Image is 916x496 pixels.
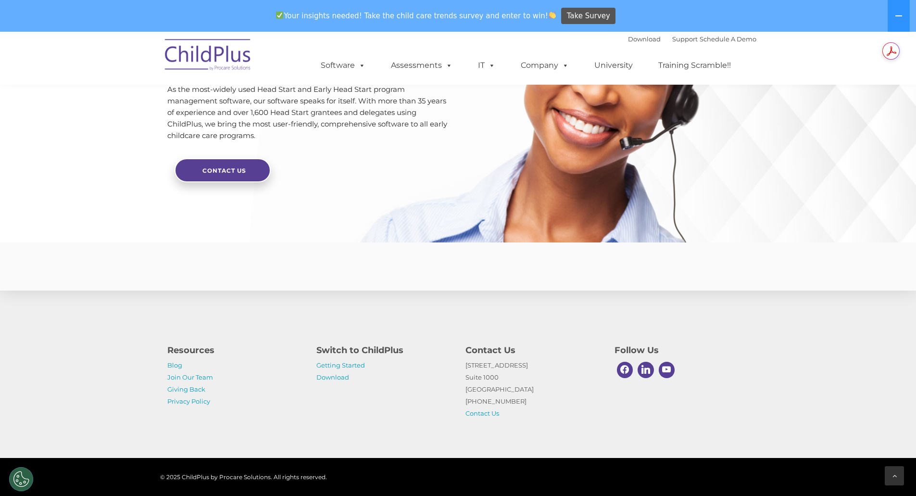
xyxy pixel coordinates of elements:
span: Contact Us [202,167,246,174]
h4: Switch to ChildPlus [316,343,451,357]
button: Cookies Settings [9,467,33,491]
a: Contact Us [175,158,271,182]
img: 👏 [549,12,556,19]
img: ChildPlus by Procare Solutions [160,32,256,80]
a: Training Scramble!! [649,56,740,75]
a: University [585,56,642,75]
a: Blog [167,361,182,369]
a: Youtube [656,359,678,381]
p: As the most-widely used Head Start and Early Head Start program management software, our software... [167,84,451,141]
a: Linkedin [635,359,656,381]
a: Join Our Team [167,373,213,381]
span: Your insights needed! Take the child care trends survey and enter to win! [272,6,560,25]
a: Support [672,35,698,43]
font: | [628,35,756,43]
a: Software [311,56,375,75]
a: Take Survey [561,8,615,25]
a: Privacy Policy [167,397,210,405]
h4: Resources [167,343,302,357]
a: Schedule A Demo [700,35,756,43]
a: Contact Us [465,409,499,417]
h4: Follow Us [615,343,749,357]
a: Assessments [381,56,462,75]
a: Download [316,373,349,381]
a: Giving Back [167,385,205,393]
span: © 2025 ChildPlus by Procare Solutions. All rights reserved. [160,473,327,481]
p: [STREET_ADDRESS] Suite 1000 [GEOGRAPHIC_DATA] [PHONE_NUMBER] [465,359,600,420]
a: Company [511,56,578,75]
a: Download [628,35,661,43]
a: Facebook [615,359,636,381]
a: IT [468,56,505,75]
a: Getting Started [316,361,365,369]
h4: Contact Us [465,343,600,357]
span: Take Survey [567,8,610,25]
img: ✅ [276,12,283,19]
